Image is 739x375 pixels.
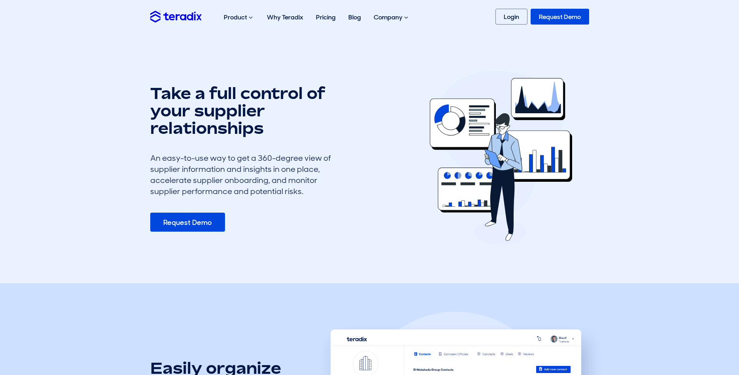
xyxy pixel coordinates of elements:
a: Pricing [310,5,342,30]
img: erfx feature [430,71,572,245]
a: Why Teradix [261,5,310,30]
h1: Take a full control of your supplier relationships [150,84,340,137]
div: An easy-to-use way to get a 360-degree view of supplier information and insights in one place, ac... [150,152,340,197]
img: Teradix logo [150,11,202,22]
a: Request Demo [531,9,589,25]
a: Blog [342,5,367,30]
a: Request Demo [150,213,225,232]
a: Login [495,9,527,25]
div: Company [367,5,416,30]
div: Product [217,5,261,30]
